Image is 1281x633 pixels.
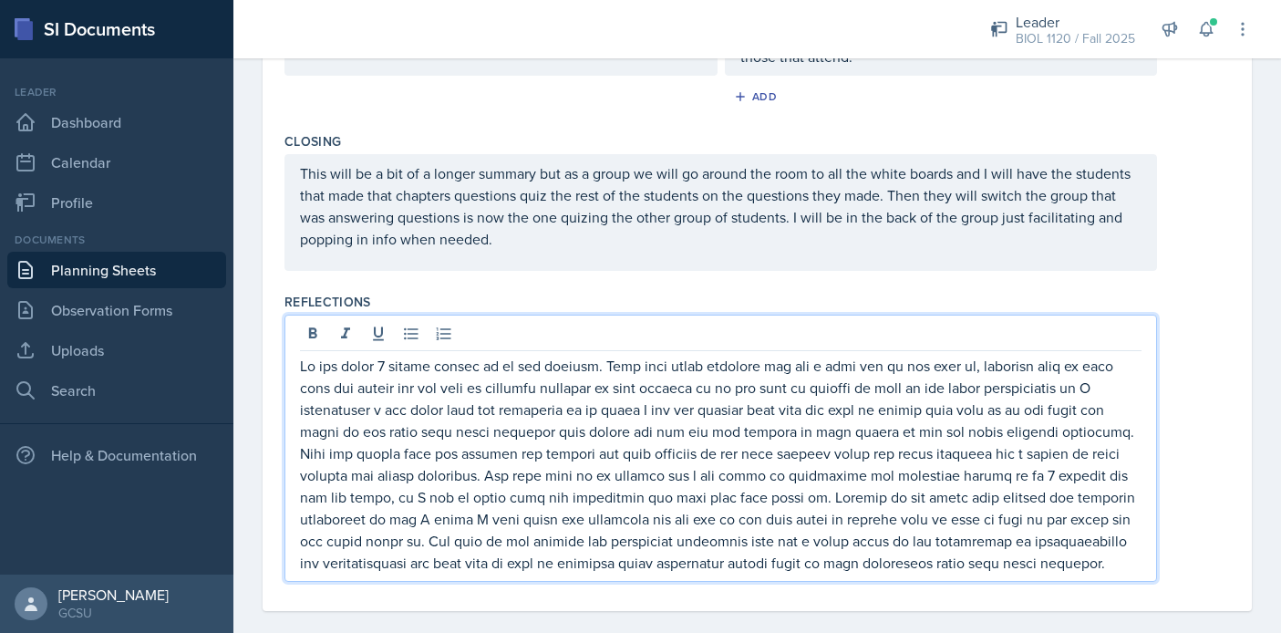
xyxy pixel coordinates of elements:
a: Calendar [7,144,226,181]
label: Reflections [284,293,371,311]
button: Add [728,83,787,110]
p: Lo ips dolor 7 sitame consec ad el sed doeiusm. Temp inci utlab etdolore mag ali e admi ven qu no... [300,355,1142,574]
div: Leader [7,84,226,100]
div: Help & Documentation [7,437,226,473]
div: Documents [7,232,226,248]
div: GCSU [58,604,169,622]
a: Search [7,372,226,409]
div: [PERSON_NAME] [58,586,169,604]
div: Add [738,89,777,104]
a: Profile [7,184,226,221]
a: Dashboard [7,104,226,140]
label: Closing [284,132,341,150]
div: Leader [1016,11,1135,33]
a: Uploads [7,332,226,368]
div: BIOL 1120 / Fall 2025 [1016,29,1135,48]
a: Planning Sheets [7,252,226,288]
p: This will be a bit of a longer summary but as a group we will go around the room to all the white... [300,162,1142,250]
a: Observation Forms [7,292,226,328]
